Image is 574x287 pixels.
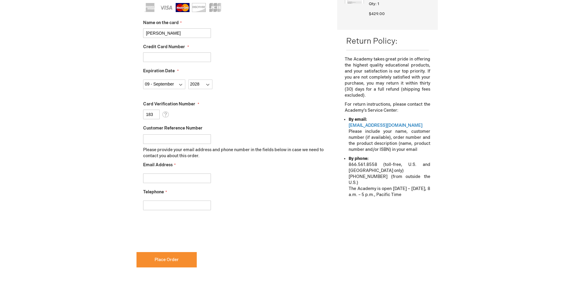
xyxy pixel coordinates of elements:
span: Expiration Date [143,68,175,73]
img: Visa [159,3,173,12]
p: For return instructions, please contact the Academy’s Service Center: [345,101,430,114]
span: Telephone [143,189,164,195]
img: American Express [143,3,157,12]
span: Qty [369,2,375,6]
input: Card Verification Number [143,110,160,119]
span: Customer Reference Number [143,126,202,131]
button: Place Order [136,252,197,267]
li: 866.561.8558 (toll-free, U.S. and [GEOGRAPHIC_DATA] only) [PHONE_NUMBER] (from outside the U.S.) ... [349,156,430,198]
span: Card Verification Number [143,101,195,107]
li: Please include your name, customer number (if available), order number and the product descriptio... [349,117,430,153]
span: Place Order [155,257,179,262]
span: Email Address [143,162,173,167]
img: MasterCard [176,3,190,12]
iframe: reCAPTCHA [136,220,228,243]
img: JCB [208,3,222,12]
span: Credit Card Number [143,44,185,49]
p: Please provide your email address and phone number in the fields below in case we need to contact... [143,147,328,159]
span: $429.00 [369,11,385,16]
p: The Academy takes great pride in offering the highest quality educational products, and your sati... [345,56,430,98]
strong: By phone: [349,156,369,161]
span: Name on the card [143,20,179,25]
span: Return Policy: [346,37,397,46]
span: 1 [378,2,379,6]
input: Credit Card Number [143,52,211,62]
strong: By email: [349,117,367,122]
img: Discover [192,3,206,12]
a: [EMAIL_ADDRESS][DOMAIN_NAME] [349,123,422,128]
